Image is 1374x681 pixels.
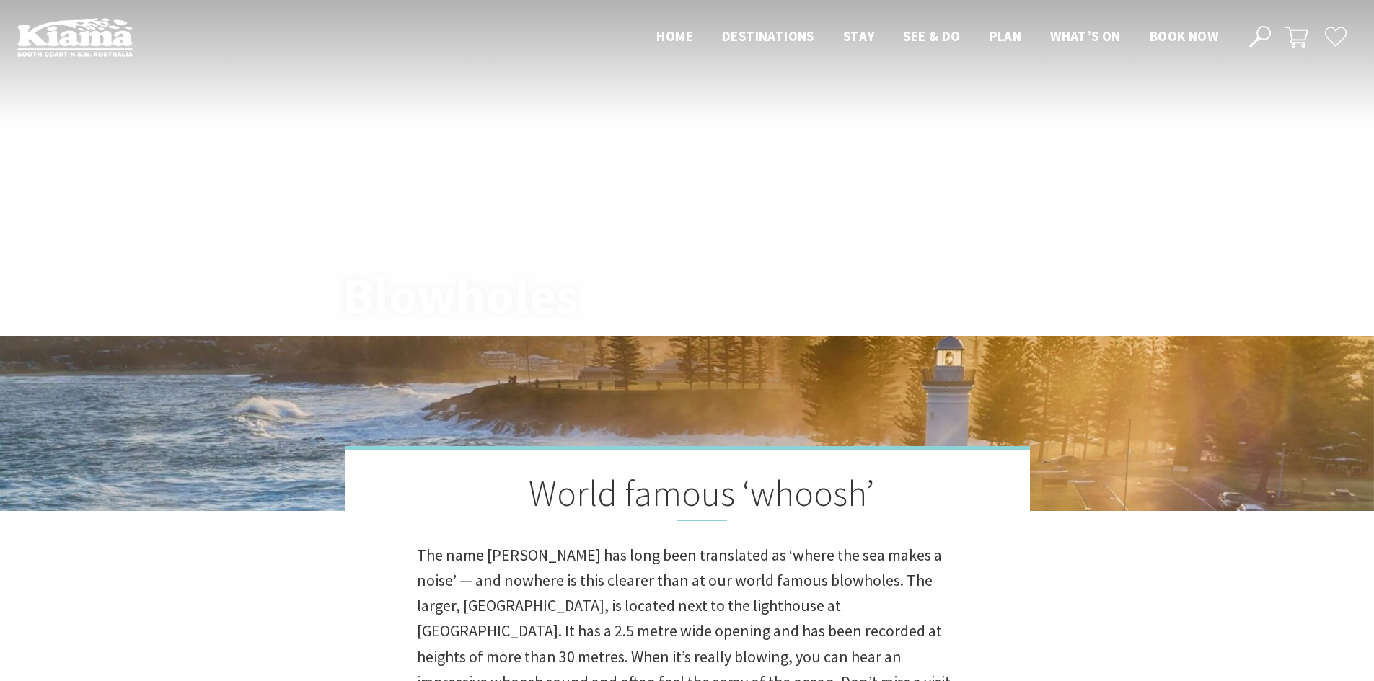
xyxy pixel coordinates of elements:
[387,243,452,259] a: Experience
[642,25,1233,49] nav: Main Menu
[582,241,646,260] li: Blowholes
[1050,27,1121,45] span: What’s On
[990,27,1022,45] span: Plan
[656,27,693,45] span: Home
[1150,27,1218,45] span: Book now
[17,17,133,57] img: Kiama Logo
[417,472,958,521] h2: World famous ‘whoosh’
[343,268,751,324] h1: Blowholes
[464,243,568,259] a: Natural Wonders
[843,27,875,45] span: Stay
[903,27,960,45] span: See & Do
[343,243,374,259] a: Home
[722,27,814,45] span: Destinations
